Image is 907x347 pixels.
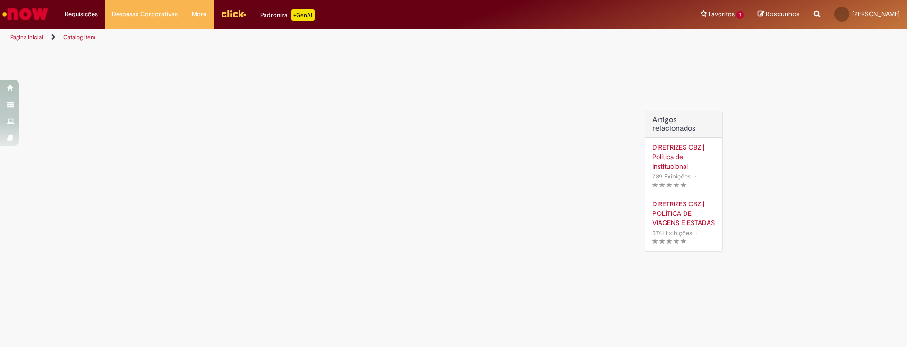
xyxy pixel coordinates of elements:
span: 789 Exibições [652,172,691,180]
a: Catalog Item [63,34,95,41]
span: 1 [736,11,744,19]
a: Rascunhos [758,10,800,19]
span: 3761 Exibições [652,229,692,237]
img: click_logo_yellow_360x200.png [221,7,246,21]
span: Requisições [65,9,98,19]
a: DIRETRIZES OBZ | POLÍTICA DE VIAGENS E ESTADAS [652,199,715,228]
div: Padroniza [260,9,315,21]
span: Favoritos [709,9,735,19]
img: ServiceNow [1,5,50,24]
span: Despesas Corporativas [112,9,178,19]
span: More [192,9,206,19]
h3: Artigos relacionados [652,116,715,133]
p: +GenAi [291,9,315,21]
ul: Trilhas de página [7,29,598,46]
span: • [693,170,698,183]
span: [PERSON_NAME] [852,10,900,18]
a: Página inicial [10,34,43,41]
span: Rascunhos [766,9,800,18]
span: • [694,227,700,239]
a: DIRETRIZES OBZ | Política de Institucional [652,143,715,171]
